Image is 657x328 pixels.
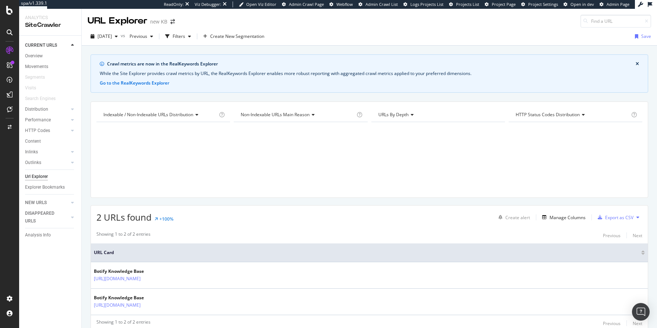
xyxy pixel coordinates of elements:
[603,232,621,239] div: Previous
[632,31,651,42] button: Save
[514,109,630,121] h4: HTTP Status Codes Distribution
[378,111,409,118] span: URLs by Depth
[633,232,642,239] div: Next
[603,320,621,327] div: Previous
[25,231,51,239] div: Analysis Info
[25,127,69,135] a: HTTP Codes
[164,1,184,7] div: ReadOnly:
[25,116,69,124] a: Performance
[25,95,63,103] a: Search Engines
[25,74,45,81] div: Segments
[550,214,586,221] div: Manage Columns
[173,33,185,39] div: Filters
[25,42,57,49] div: CURRENT URLS
[336,1,353,7] span: Webflow
[25,173,76,181] a: Url Explorer
[25,42,69,49] a: CURRENT URLS
[595,211,633,223] button: Export as CSV
[603,231,621,240] button: Previous
[241,111,310,118] span: Non-Indexable URLs Main Reason
[25,138,41,145] div: Content
[25,52,76,60] a: Overview
[25,127,50,135] div: HTTP Codes
[456,1,479,7] span: Projects List
[521,1,558,7] a: Project Settings
[25,159,41,167] div: Outlinks
[25,199,47,207] div: NEW URLS
[25,148,69,156] a: Inlinks
[25,148,38,156] div: Inlinks
[107,61,636,67] div: Crawl metrics are now in the RealKeywords Explorer
[516,111,580,118] span: HTTP Status Codes Distribution
[170,19,175,24] div: arrow-right-arrow-left
[25,15,75,21] div: Analytics
[633,320,642,327] div: Next
[377,109,498,121] h4: URLs by Depth
[449,1,479,7] a: Projects List
[329,1,353,7] a: Webflow
[495,211,530,223] button: Create alert
[25,63,48,71] div: Movements
[25,52,43,60] div: Overview
[103,111,193,118] span: Indexable / Non-Indexable URLs distribution
[289,1,324,7] span: Admin Crawl Page
[571,1,594,7] span: Open in dev
[633,319,642,328] button: Next
[605,214,633,221] div: Export as CSV
[127,33,147,39] span: Previous
[96,231,151,240] div: Showing 1 to 2 of 2 entries
[94,268,165,275] div: Botify Knowledge Base
[358,1,398,7] a: Admin Crawl List
[25,231,76,239] a: Analysis Info
[127,31,156,42] button: Previous
[94,295,165,301] div: Botify Knowledge Base
[121,32,127,39] span: vs
[603,319,621,328] button: Previous
[528,1,558,7] span: Project Settings
[25,106,48,113] div: Distribution
[632,303,650,321] div: Open Intercom Messenger
[195,1,221,7] div: Viz Debugger:
[94,302,141,309] a: [URL][DOMAIN_NAME]
[564,1,594,7] a: Open in dev
[25,95,56,103] div: Search Engines
[634,59,641,69] button: close banner
[25,183,76,191] a: Explorer Bookmarks
[25,63,76,71] a: Movements
[246,1,276,7] span: Open Viz Editor
[25,210,62,225] div: DISAPPEARED URLS
[210,33,264,39] span: Create New Segmentation
[96,211,152,223] span: 2 URLs found
[25,84,43,92] a: Visits
[102,109,218,121] h4: Indexable / Non-Indexable URLs Distribution
[25,173,48,181] div: Url Explorer
[88,31,121,42] button: [DATE]
[580,15,651,28] input: Find a URL
[485,1,516,7] a: Project Page
[239,109,355,121] h4: Non-Indexable URLs Main Reason
[492,1,516,7] span: Project Page
[94,249,639,256] span: URL Card
[96,319,151,328] div: Showing 1 to 2 of 2 entries
[365,1,398,7] span: Admin Crawl List
[88,15,147,27] div: URL Explorer
[25,199,69,207] a: NEW URLS
[505,214,530,221] div: Create alert
[100,70,639,77] div: While the Site Explorer provides crawl metrics by URL, the RealKeywords Explorer enables more rob...
[282,1,324,7] a: Admin Crawl Page
[91,54,648,93] div: info banner
[25,210,69,225] a: DISAPPEARED URLS
[633,231,642,240] button: Next
[403,1,444,7] a: Logs Projects List
[25,183,65,191] div: Explorer Bookmarks
[159,216,173,222] div: +100%
[25,84,36,92] div: Visits
[200,31,267,42] button: Create New Segmentation
[98,33,112,39] span: 2025 Oct. 10th
[150,18,167,25] div: new KB
[600,1,629,7] a: Admin Page
[25,106,69,113] a: Distribution
[25,74,52,81] a: Segments
[641,33,651,39] div: Save
[25,159,69,167] a: Outlinks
